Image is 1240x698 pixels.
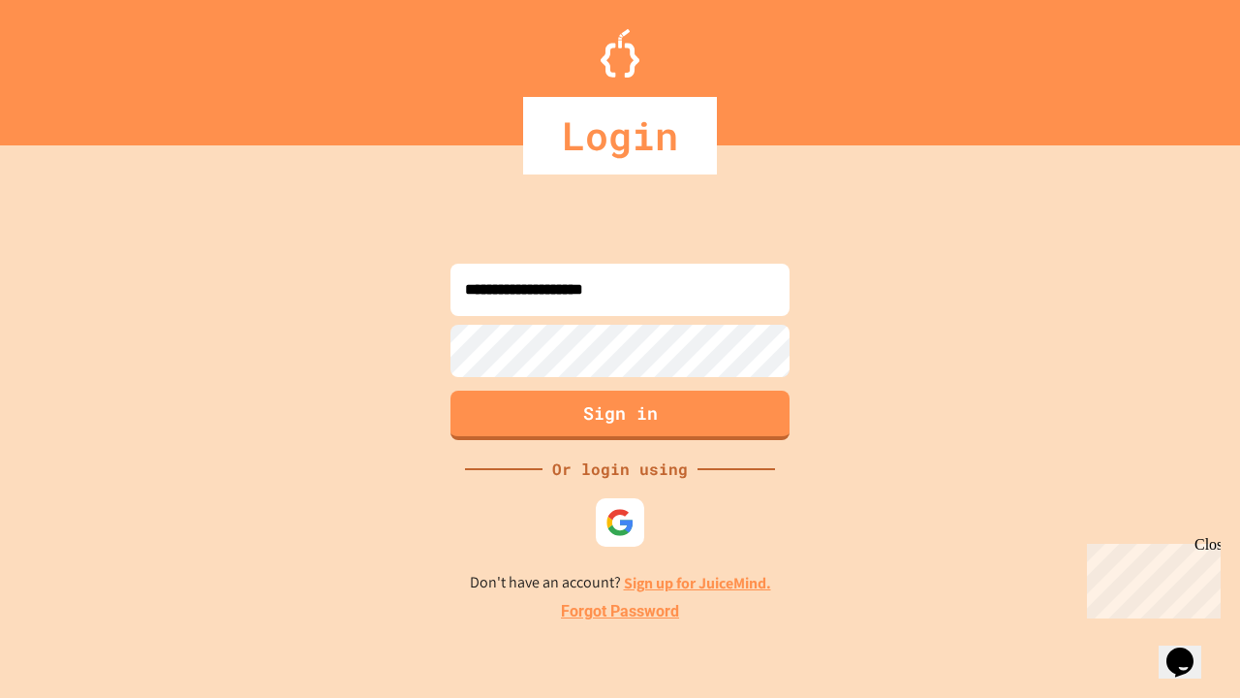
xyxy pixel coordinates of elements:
div: Chat with us now!Close [8,8,134,123]
p: Don't have an account? [470,571,771,595]
div: Or login using [542,458,697,481]
a: Sign up for JuiceMind. [624,573,771,593]
img: google-icon.svg [605,508,635,537]
iframe: chat widget [1079,536,1221,619]
button: Sign in [450,391,790,440]
img: Logo.svg [601,29,639,78]
div: Login [523,97,717,174]
a: Forgot Password [561,600,679,623]
iframe: chat widget [1159,620,1221,679]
